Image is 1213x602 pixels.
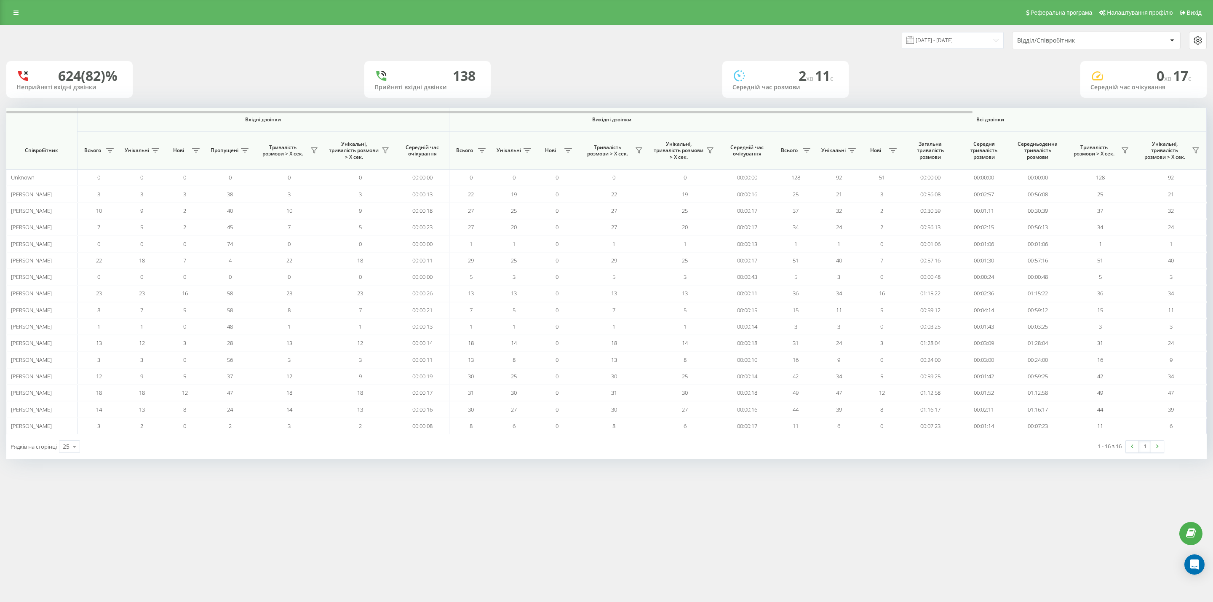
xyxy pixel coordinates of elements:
[470,323,473,330] span: 1
[1097,289,1103,297] span: 36
[1090,84,1197,91] div: Середній час очікування
[1011,203,1065,219] td: 00:30:39
[97,323,100,330] span: 1
[470,306,473,314] span: 7
[880,323,883,330] span: 0
[1170,240,1173,248] span: 1
[556,306,558,314] span: 0
[511,339,517,347] span: 14
[227,289,233,297] span: 58
[183,207,186,214] span: 2
[682,223,688,231] span: 20
[1011,252,1065,269] td: 00:57:16
[227,339,233,347] span: 28
[11,273,52,281] span: [PERSON_NAME]
[1011,235,1065,252] td: 00:01:06
[97,273,100,281] span: 0
[511,207,517,214] span: 25
[182,289,188,297] span: 16
[286,207,292,214] span: 10
[11,306,52,314] span: [PERSON_NAME]
[11,240,52,248] span: [PERSON_NAME]
[359,190,362,198] span: 3
[794,273,797,281] span: 5
[793,306,799,314] span: 15
[470,174,473,181] span: 0
[880,306,883,314] span: 5
[140,273,143,281] span: 0
[880,207,883,214] span: 2
[211,147,238,154] span: Пропущені
[140,190,143,198] span: 3
[880,190,883,198] span: 3
[1099,240,1102,248] span: 1
[957,235,1011,252] td: 00:01:06
[721,219,775,235] td: 00:00:17
[183,356,186,364] span: 0
[611,289,617,297] span: 13
[140,207,143,214] span: 9
[1168,339,1174,347] span: 24
[836,257,842,264] span: 40
[903,252,957,269] td: 00:57:16
[540,147,561,154] span: Нові
[470,240,473,248] span: 1
[1097,257,1103,264] span: 51
[1011,302,1065,318] td: 00:59:12
[139,257,145,264] span: 18
[11,174,35,181] span: Unknown
[183,223,186,231] span: 2
[140,174,143,181] span: 0
[1011,269,1065,285] td: 00:00:48
[288,323,291,330] span: 1
[836,223,842,231] span: 24
[721,235,775,252] td: 00:00:13
[168,147,190,154] span: Нові
[1168,257,1174,264] span: 40
[611,190,617,198] span: 22
[1138,441,1151,452] a: 1
[793,207,799,214] span: 37
[793,190,799,198] span: 25
[799,67,815,85] span: 2
[395,235,449,252] td: 00:00:00
[183,240,186,248] span: 0
[836,289,842,297] span: 34
[957,351,1011,368] td: 00:03:00
[684,273,687,281] span: 3
[359,174,362,181] span: 0
[11,356,52,364] span: [PERSON_NAME]
[721,318,775,335] td: 00:00:14
[791,174,800,181] span: 128
[96,207,102,214] span: 10
[654,141,704,161] span: Унікальні, тривалість розмови > Х сек.
[556,223,558,231] span: 0
[497,147,521,154] span: Унікальні
[865,147,887,154] span: Нові
[1011,169,1065,186] td: 00:00:00
[470,116,754,123] span: Вихідні дзвінки
[1031,9,1093,16] span: Реферальна програма
[359,356,362,364] span: 3
[183,257,186,264] span: 7
[556,289,558,297] span: 0
[258,144,308,157] span: Тривалість розмови > Х сек.
[721,203,775,219] td: 00:00:17
[96,257,102,264] span: 22
[1168,174,1174,181] span: 92
[140,306,143,314] span: 7
[793,257,799,264] span: 51
[837,323,840,330] span: 3
[727,144,767,157] span: Середній час очікування
[957,203,1011,219] td: 00:01:11
[97,223,100,231] span: 7
[556,240,558,248] span: 0
[288,190,291,198] span: 3
[800,116,1181,123] span: Всі дзвінки
[357,257,363,264] span: 18
[836,339,842,347] span: 24
[1187,9,1202,16] span: Вихід
[682,207,688,214] span: 25
[286,289,292,297] span: 23
[357,339,363,347] span: 12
